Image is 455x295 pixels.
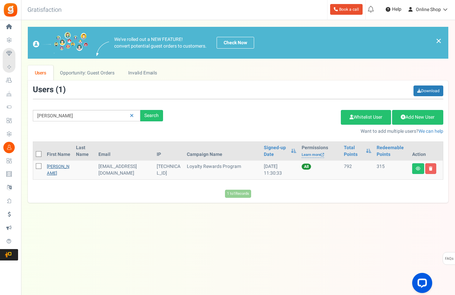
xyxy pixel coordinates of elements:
th: Permissions [299,142,341,161]
a: × [436,37,442,45]
span: All [302,164,311,170]
a: Download [413,85,443,96]
a: Opportunity: Guest Orders [53,65,121,80]
a: Signed-up Date [264,144,288,158]
i: View details [416,167,421,171]
a: [PERSON_NAME] [47,163,69,176]
p: Want to add multiple users? [173,128,443,135]
a: Users [28,65,53,80]
h3: Users ( ) [33,85,66,94]
th: IP [154,142,184,161]
a: Reset [127,110,137,122]
span: Help [390,6,401,13]
span: 1 [58,84,63,96]
span: Online Shop [416,6,441,13]
a: Redeemable Points [377,144,407,158]
img: Gratisfaction [3,2,18,17]
h3: Gratisfaction [20,3,69,17]
th: First Name [44,142,73,161]
img: images [33,32,88,54]
span: FAQs [445,252,454,265]
a: Invalid Emails [122,65,164,80]
th: Action [409,142,443,161]
td: 792 [341,161,374,179]
td: [EMAIL_ADDRESS][DOMAIN_NAME] [96,161,154,179]
a: Help [383,4,404,15]
th: Campaign Name [184,142,261,161]
th: Last Name [73,142,96,161]
a: Total Points [344,144,363,158]
td: Loyalty Rewards Program [184,161,261,179]
p: We've rolled out a NEW FEATURE! convert potential guest orders to customers. [114,36,207,50]
img: images [96,42,109,56]
td: 315 [374,161,409,179]
td: [TECHNICAL_ID] [154,161,184,179]
a: Add New User [392,110,443,125]
i: Delete user [429,167,433,171]
a: Learn more [302,152,324,158]
th: Email [96,142,154,161]
a: Book a call [330,4,363,15]
td: [DATE] 11:30:33 [261,161,299,179]
a: Check Now [217,37,254,49]
a: We can help [419,128,443,135]
a: Whitelist User [341,110,391,125]
input: Search by email or name [33,110,140,121]
div: Search [140,110,163,121]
